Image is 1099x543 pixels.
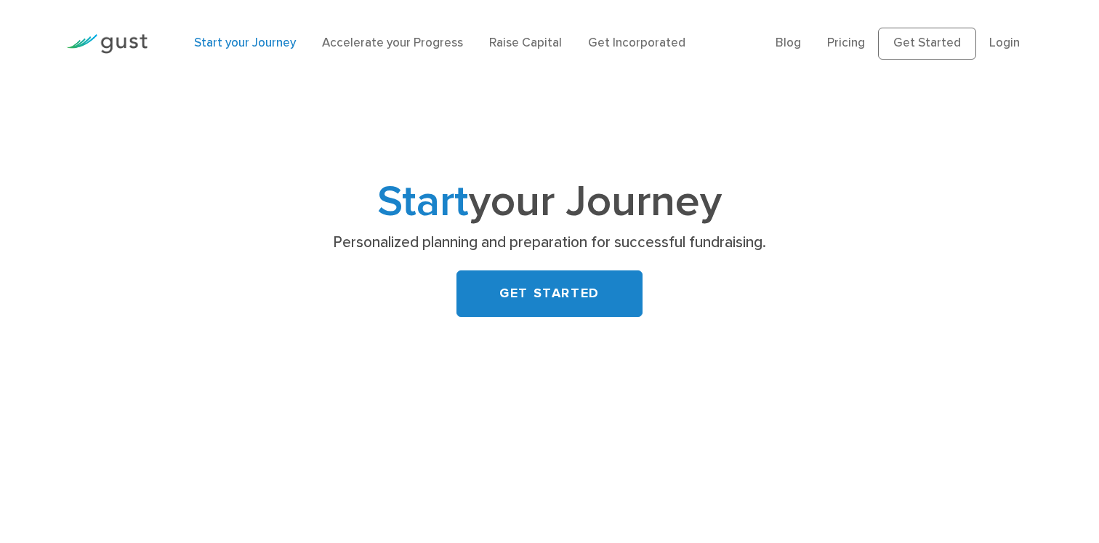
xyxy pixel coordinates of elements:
span: Start [377,176,469,228]
a: Get Incorporated [588,36,685,50]
a: GET STARTED [456,270,643,317]
a: Raise Capital [489,36,562,50]
a: Blog [776,36,801,50]
p: Personalized planning and preparation for successful fundraising. [267,233,831,253]
a: Get Started [878,28,976,60]
a: Accelerate your Progress [322,36,463,50]
a: Pricing [827,36,865,50]
a: Start your Journey [194,36,296,50]
a: Login [989,36,1020,50]
h1: your Journey [262,182,837,222]
img: Gust Logo [66,34,148,54]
